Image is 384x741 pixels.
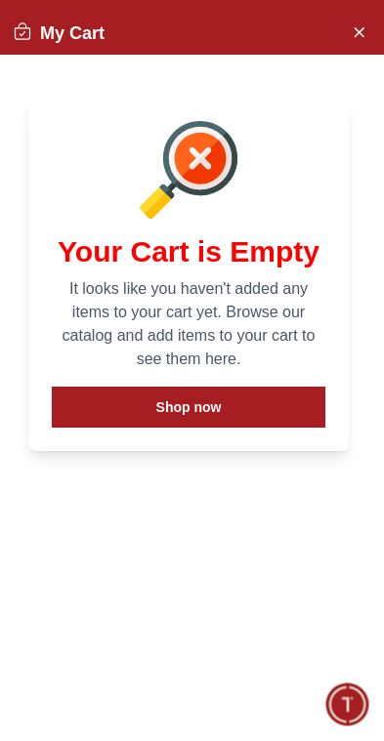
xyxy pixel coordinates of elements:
[52,234,325,269] h1: Your Cart is Empty
[343,16,374,47] button: Close Account
[13,20,105,47] h2: My Cart
[52,277,325,371] p: It looks like you haven't added any items to your cart yet. Browse our catalog and add items to y...
[52,387,325,428] button: Shop now
[326,683,369,726] div: Chat Widget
